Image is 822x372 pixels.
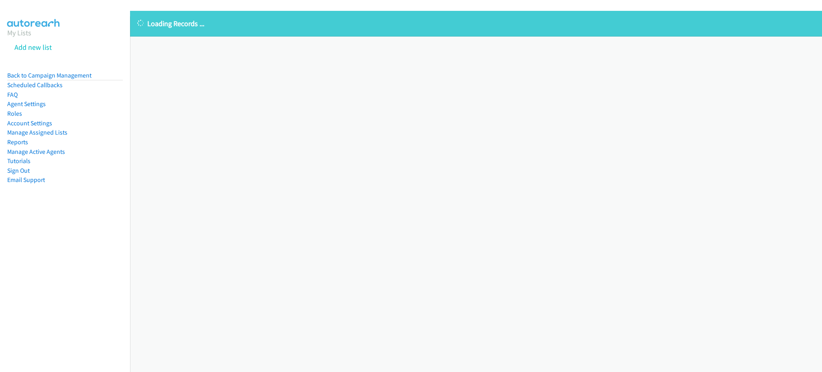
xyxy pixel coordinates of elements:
a: Reports [7,138,28,146]
a: Manage Assigned Lists [7,129,67,136]
p: Loading Records ... [137,18,815,29]
a: Back to Campaign Management [7,72,92,79]
a: Sign Out [7,167,30,174]
a: Tutorials [7,157,31,165]
a: FAQ [7,91,18,98]
a: Scheduled Callbacks [7,81,63,89]
a: Manage Active Agents [7,148,65,155]
a: Roles [7,110,22,117]
a: Account Settings [7,119,52,127]
a: Agent Settings [7,100,46,108]
a: Email Support [7,176,45,184]
a: Add new list [14,43,52,52]
a: My Lists [7,28,31,37]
